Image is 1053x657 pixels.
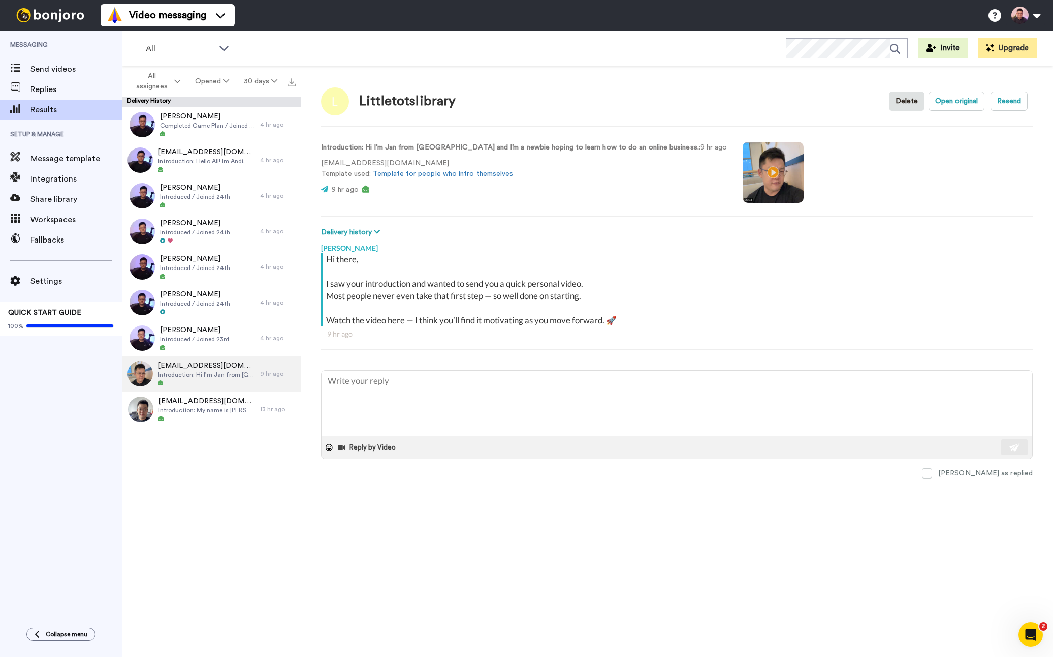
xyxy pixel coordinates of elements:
img: Image of Littletotslibrary [321,87,349,115]
span: Introduced / Joined 23rd [160,335,229,343]
img: 9965e81d-9c27-41e9-9365-05b25a47e478-thumb.jpg [130,325,155,351]
div: [PERSON_NAME] as replied [938,468,1033,479]
button: Delete [889,92,924,111]
div: 4 hr ago [260,192,296,200]
img: export.svg [288,78,296,86]
div: 4 hr ago [260,334,296,342]
span: Introduced / Joined 24th [160,193,230,201]
span: Collapse menu [46,630,87,638]
img: 7851db32-610f-4f44-91a2-4ebd72dcb5e7-thumb.jpg [130,254,155,280]
span: Workspaces [30,214,122,226]
span: [EMAIL_ADDRESS][DOMAIN_NAME] [158,147,255,157]
span: Introduction: Hi I’m Jan from [GEOGRAPHIC_DATA] and I’m a newbie hoping to learn how to do an onl... [158,371,255,379]
span: QUICK START GUIDE [8,309,81,316]
span: Video messaging [129,8,206,22]
span: [EMAIL_ADDRESS][DOMAIN_NAME] [158,361,255,371]
button: Collapse menu [26,628,95,641]
button: Delivery history [321,227,383,238]
span: Fallbacks [30,234,122,246]
img: 0ddaf05d-bd9f-4b1c-9f97-b2cabddab5b9-thumb.jpg [130,290,155,315]
img: vm-color.svg [107,7,123,23]
div: 9 hr ago [260,370,296,378]
div: 4 hr ago [260,121,296,129]
a: [PERSON_NAME]Introduced / Joined 24th4 hr ago [122,214,301,249]
div: 4 hr ago [260,156,296,164]
a: [PERSON_NAME]Introduced / Joined 24th4 hr ago [122,249,301,285]
span: Introduction: My name is [PERSON_NAME], I'm from [DEMOGRAPHIC_DATA] and I work in customer service [158,406,255,414]
span: [PERSON_NAME] [160,325,229,335]
iframe: Intercom live chat [1018,622,1043,647]
div: 4 hr ago [260,263,296,271]
div: [PERSON_NAME] [321,238,1033,253]
strong: Introduction: Hi I’m Jan from [GEOGRAPHIC_DATA] and I’m a newbie hoping to learn how to do an onl... [321,144,699,151]
a: [PERSON_NAME]Introduced / Joined 23rd4 hr ago [122,320,301,356]
span: Send videos [30,63,122,75]
a: Template for people who intro themselves [373,170,513,177]
span: 100% [8,322,24,330]
span: Message template [30,153,122,165]
span: [PERSON_NAME] [160,111,255,122]
div: 4 hr ago [260,298,296,307]
button: All assignees [124,67,188,96]
span: All [146,43,214,55]
a: [PERSON_NAME]Introduced / Joined 24th4 hr ago [122,285,301,320]
span: Replies [30,83,122,96]
span: Introduced / Joined 24th [160,228,230,236]
button: 30 days [236,72,284,91]
img: ba9bfb57-a505-4d1c-88bc-7954c3b70cd9-thumb.jpg [128,397,153,422]
span: [PERSON_NAME] [160,289,230,300]
a: [PERSON_NAME]Introduced / Joined 24th4 hr ago [122,178,301,214]
img: bj-logo-header-white.svg [12,8,88,22]
a: [EMAIL_ADDRESS][DOMAIN_NAME]Introduction: Hello All! Im Andi. Really interested & curious about t... [122,142,301,178]
span: [PERSON_NAME] [160,218,230,228]
img: df874264-a209-4c50-a142-05e5037030dc-thumb.jpg [130,219,155,244]
div: Delivery History [122,97,301,107]
a: [EMAIL_ADDRESS][DOMAIN_NAME]Introduction: My name is [PERSON_NAME], I'm from [DEMOGRAPHIC_DATA] a... [122,392,301,427]
a: [EMAIL_ADDRESS][DOMAIN_NAME]Introduction: Hi I’m Jan from [GEOGRAPHIC_DATA] and I’m a newbie hopi... [122,356,301,392]
p: [EMAIL_ADDRESS][DOMAIN_NAME] Template used: [321,158,727,180]
span: Introduction: Hello All! Im Andi. Really interested & curious about this as its a new thing fr me... [158,157,255,165]
span: [PERSON_NAME] [160,254,230,264]
button: Invite [918,38,968,58]
span: Introduced / Joined 24th [160,264,230,272]
span: 2 [1039,622,1047,631]
span: Integrations [30,173,122,185]
p: : 9 hr ago [321,142,727,153]
button: Upgrade [978,38,1037,58]
button: Export all results that match these filters now. [284,74,299,89]
span: Settings [30,275,122,287]
img: 0aa92dcb-6d42-4c9a-9ed8-3cee0eb444ed-thumb.jpg [127,147,153,173]
span: 9 hr ago [332,186,359,193]
span: [PERSON_NAME] [160,183,230,193]
span: Results [30,104,122,116]
img: 3da95c6e-20b7-4667-b9d1-2b750b4d17fa-thumb.jpg [130,112,155,137]
img: 1493fd95-1c33-4cbe-89c6-de83fbe202f8-thumb.jpg [127,361,153,386]
span: All assignees [131,71,172,92]
button: Reply by Video [337,440,399,455]
span: [EMAIL_ADDRESS][DOMAIN_NAME] [158,396,255,406]
img: a549cafe-acdc-45f8-96f5-7a8cd938ddec-thumb.jpg [130,183,155,208]
button: Open original [929,92,984,111]
img: send-white.svg [1009,443,1020,452]
a: [PERSON_NAME]Completed Game Plan / Joined 17th4 hr ago [122,107,301,142]
button: Opened [188,72,237,91]
button: Resend [991,92,1028,111]
div: 4 hr ago [260,227,296,235]
div: 9 hr ago [327,329,1027,339]
div: Hi there, I saw your introduction and wanted to send you a quick personal video. Most people neve... [326,253,1030,326]
span: Completed Game Plan / Joined 17th [160,122,255,130]
span: Share library [30,193,122,205]
div: 13 hr ago [260,405,296,413]
span: Introduced / Joined 24th [160,300,230,308]
div: Littletotslibrary [359,94,456,109]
